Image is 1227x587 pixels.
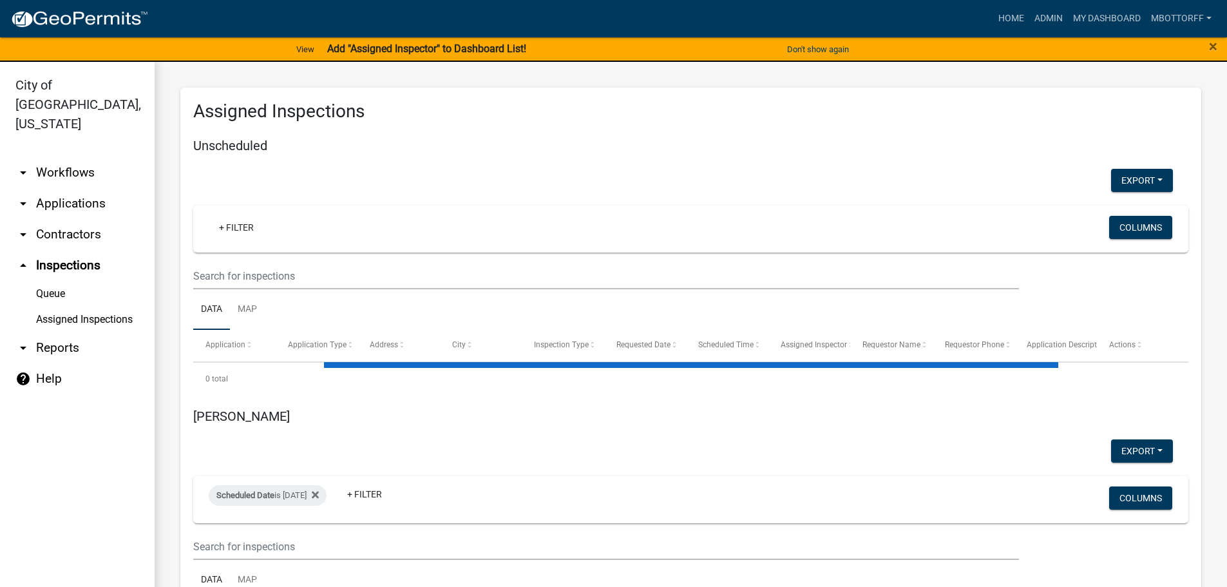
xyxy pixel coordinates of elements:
[193,409,1188,424] h5: [PERSON_NAME]
[698,340,754,349] span: Scheduled Time
[230,289,265,331] a: Map
[782,39,854,60] button: Don't show again
[522,330,604,361] datatable-header-cell: Inspection Type
[193,138,1188,153] h5: Unscheduled
[15,196,31,211] i: arrow_drop_down
[216,490,274,500] span: Scheduled Date
[357,330,440,361] datatable-header-cell: Address
[327,43,526,55] strong: Add "Assigned Inspector" to Dashboard List!
[1068,6,1146,31] a: My Dashboard
[193,101,1188,122] h3: Assigned Inspections
[15,165,31,180] i: arrow_drop_down
[15,371,31,387] i: help
[15,227,31,242] i: arrow_drop_down
[452,340,466,349] span: City
[686,330,768,361] datatable-header-cell: Scheduled Time
[370,340,398,349] span: Address
[209,485,327,506] div: is [DATE]
[1109,216,1172,239] button: Columns
[337,483,392,506] a: + Filter
[1146,6,1217,31] a: Mbottorff
[781,340,847,349] span: Assigned Inspector
[1029,6,1068,31] a: Admin
[209,216,264,239] a: + Filter
[1097,330,1179,361] datatable-header-cell: Actions
[193,263,1019,289] input: Search for inspections
[291,39,319,60] a: View
[1209,37,1217,55] span: ×
[193,330,276,361] datatable-header-cell: Application
[193,363,1188,395] div: 0 total
[1027,340,1108,349] span: Application Description
[1109,486,1172,510] button: Columns
[993,6,1029,31] a: Home
[1109,340,1136,349] span: Actions
[1209,39,1217,54] button: Close
[440,330,522,361] datatable-header-cell: City
[15,258,31,273] i: arrow_drop_up
[534,340,589,349] span: Inspection Type
[933,330,1015,361] datatable-header-cell: Requestor Phone
[1111,169,1173,192] button: Export
[205,340,245,349] span: Application
[276,330,358,361] datatable-header-cell: Application Type
[193,289,230,331] a: Data
[193,534,1019,560] input: Search for inspections
[604,330,687,361] datatable-header-cell: Requested Date
[850,330,933,361] datatable-header-cell: Requestor Name
[945,340,1004,349] span: Requestor Phone
[862,340,920,349] span: Requestor Name
[1111,439,1173,463] button: Export
[616,340,671,349] span: Requested Date
[288,340,347,349] span: Application Type
[1014,330,1097,361] datatable-header-cell: Application Description
[768,330,851,361] datatable-header-cell: Assigned Inspector
[15,340,31,356] i: arrow_drop_down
